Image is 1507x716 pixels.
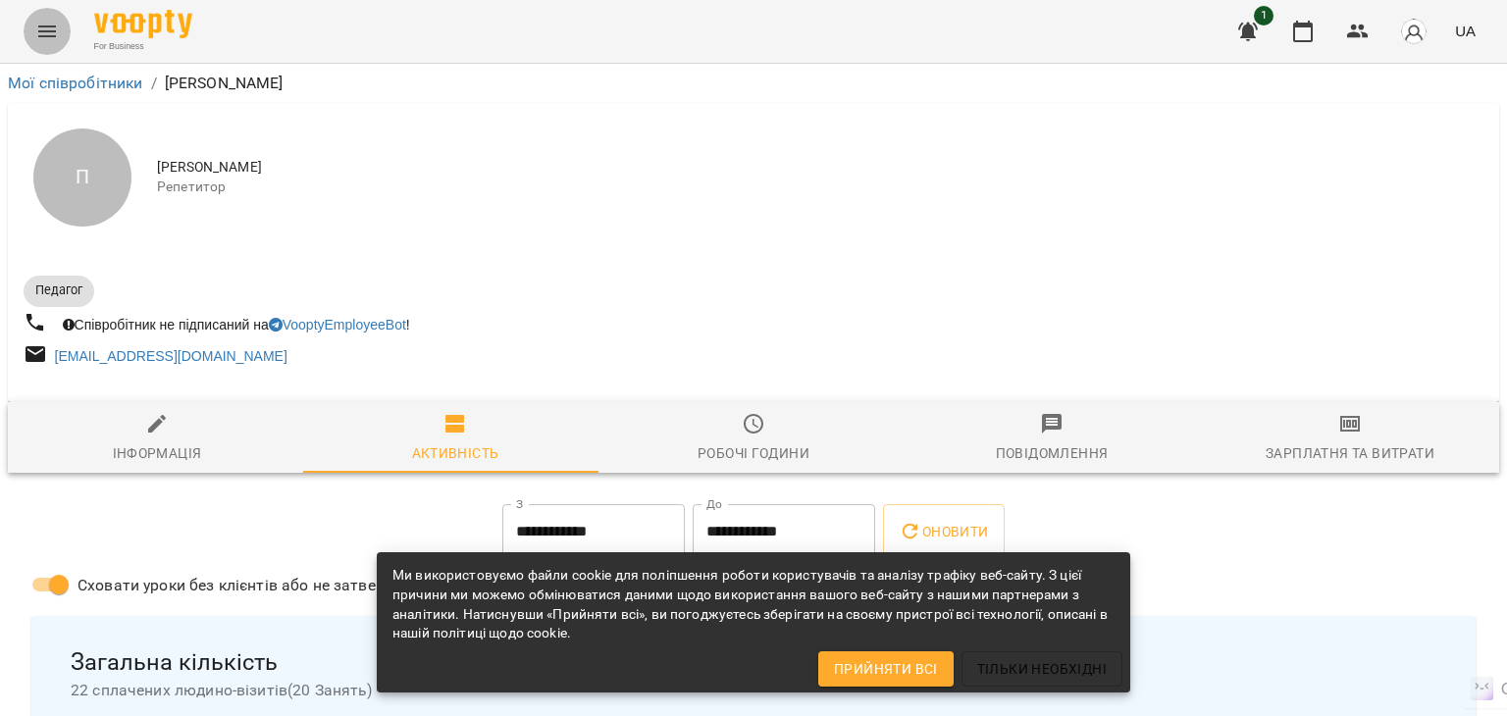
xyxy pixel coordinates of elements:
div: Робочі години [698,441,809,465]
span: Загальна кількість [71,647,1436,678]
div: Співробітник не підписаний на ! [59,311,414,338]
span: Прийняти всі [834,657,938,681]
span: Репетитор [157,178,1483,197]
p: [PERSON_NAME] [165,72,284,95]
a: VooptyEmployeeBot [269,317,406,332]
img: Voopty Logo [94,10,192,38]
span: Тільки необхідні [977,657,1107,681]
div: Зарплатня та Витрати [1266,441,1434,465]
span: 1 [1254,6,1273,26]
div: П [33,128,131,227]
span: Оновити [899,520,988,543]
button: UA [1447,13,1483,49]
span: [PERSON_NAME] [157,158,1483,178]
div: Інформація [113,441,202,465]
div: Ми використовуємо файли cookie для поліпшення роботи користувачів та аналізу трафіку веб-сайту. З... [392,558,1115,651]
button: Menu [24,8,71,55]
span: Сховати уроки без клієнтів або не затверджені [78,574,427,597]
nav: breadcrumb [8,72,1499,95]
div: Повідомлення [996,441,1109,465]
img: avatar_s.png [1400,18,1428,45]
button: Прийняти всі [818,651,954,687]
button: Тільки необхідні [961,651,1122,687]
a: [EMAIL_ADDRESS][DOMAIN_NAME] [55,348,287,364]
div: Активність [412,441,499,465]
span: 22 сплачених людино-візитів ( 20 Занять ) [71,679,1436,702]
span: Педагог [24,281,94,299]
button: Оновити [883,504,1004,559]
li: / [151,72,157,95]
span: For Business [94,40,192,53]
span: UA [1455,21,1476,41]
a: Мої співробітники [8,74,143,92]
